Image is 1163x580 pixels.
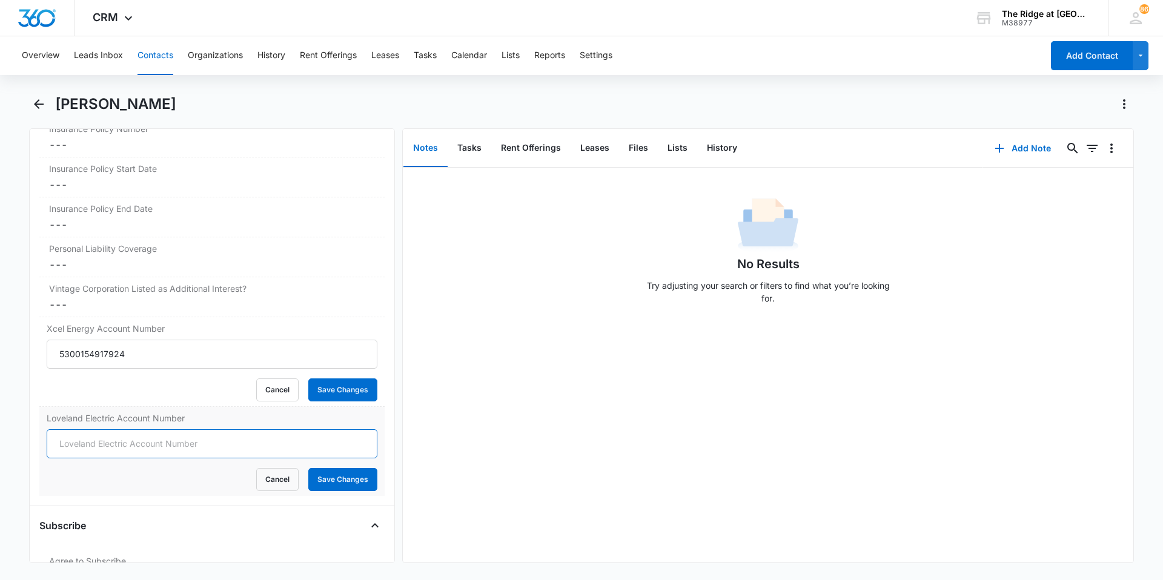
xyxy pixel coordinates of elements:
img: No Data [738,194,798,255]
button: Leases [371,36,399,75]
label: Xcel Energy Account Number [47,322,377,335]
div: Vintage Corporation Listed as Additional Interest?--- [39,277,385,317]
button: Overflow Menu [1102,139,1121,158]
div: notifications count [1139,4,1149,14]
label: Personal Liability Coverage [49,242,375,255]
dd: --- [49,217,375,232]
button: Lists [658,130,697,167]
button: Settings [580,36,612,75]
button: Save Changes [308,378,377,401]
p: Try adjusting your search or filters to find what you’re looking for. [641,279,895,305]
button: Close [365,516,385,535]
label: Loveland Electric Account Number [47,412,377,424]
dd: --- [49,297,375,312]
button: Tasks [448,130,491,167]
button: Notes [403,130,448,167]
div: Insurance Policy Number--- [39,117,385,157]
input: Xcel Energy Account Number [47,340,377,369]
div: Insurance Policy End Date--- [39,197,385,237]
label: Insurance Policy Start Date [49,162,375,175]
h1: [PERSON_NAME] [55,95,176,113]
div: account name [1002,9,1090,19]
button: Leads Inbox [74,36,123,75]
button: Add Contact [1051,41,1133,70]
button: Reports [534,36,565,75]
dd: --- [49,177,375,192]
button: Leases [571,130,619,167]
button: Contacts [138,36,173,75]
h4: Subscribe [39,518,86,533]
button: Rent Offerings [300,36,357,75]
button: Cancel [256,468,299,491]
button: Save Changes [308,468,377,491]
button: Search... [1063,139,1082,158]
input: Loveland Electric Account Number [47,429,377,458]
button: Filters [1082,139,1102,158]
button: Overview [22,36,59,75]
button: Calendar [451,36,487,75]
button: Actions [1115,94,1134,114]
span: CRM [93,11,118,24]
label: Insurance Policy End Date [49,202,375,215]
label: Vintage Corporation Listed as Additional Interest? [49,282,375,295]
button: History [257,36,285,75]
label: Insurance Policy Number [49,122,375,135]
dd: --- [49,137,375,152]
span: 86 [1139,4,1149,14]
button: Files [619,130,658,167]
button: History [697,130,747,167]
div: Personal Liability Coverage--- [39,237,385,277]
div: Insurance Policy Start Date--- [39,157,385,197]
button: Organizations [188,36,243,75]
button: Lists [502,36,520,75]
button: Tasks [414,36,437,75]
dd: --- [49,257,375,272]
label: Agree to Subscribe [49,555,375,567]
button: Cancel [256,378,299,401]
button: Back [29,94,48,114]
div: account id [1002,19,1090,27]
h1: No Results [737,255,800,273]
button: Add Note [982,134,1063,163]
button: Rent Offerings [491,130,571,167]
